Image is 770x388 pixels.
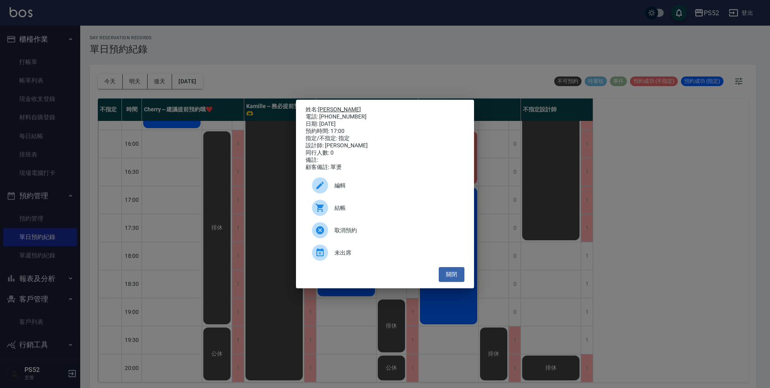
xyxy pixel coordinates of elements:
p: 姓名: [306,106,464,113]
span: 編輯 [334,181,458,190]
span: 未出席 [334,249,458,257]
div: 同行人數: 0 [306,149,464,157]
a: [PERSON_NAME] [318,106,361,113]
div: 指定/不指定: 指定 [306,135,464,142]
button: 關閉 [439,267,464,282]
a: 結帳 [306,197,464,219]
div: 設計師: [PERSON_NAME] [306,142,464,149]
div: 日期: [DATE] [306,121,464,128]
div: 未出席 [306,241,464,264]
div: 取消預約 [306,219,464,241]
div: 編輯 [306,174,464,197]
span: 結帳 [334,204,458,212]
div: 預約時間: 17:00 [306,128,464,135]
div: 電話: [PHONE_NUMBER] [306,113,464,121]
span: 取消預約 [334,226,458,235]
div: 顧客備註: 單燙 [306,164,464,171]
div: 備註: [306,157,464,164]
